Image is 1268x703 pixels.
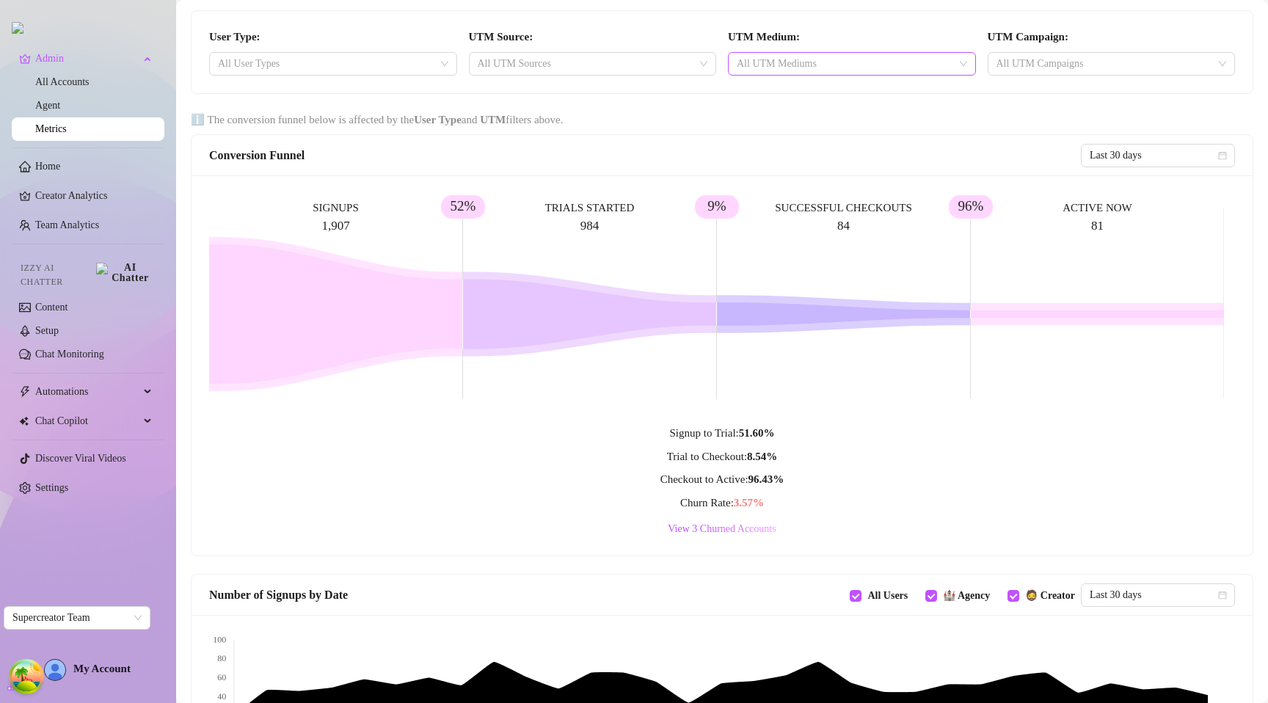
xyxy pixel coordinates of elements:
[660,473,784,485] span: Checkout to Active:
[1090,145,1226,167] span: Last 30 days
[480,114,506,125] strong: UTM
[209,586,348,604] span: Number of Signups by Date
[19,53,31,65] span: crown
[35,100,60,111] a: Agent
[1218,591,1227,600] span: calendar
[680,497,764,509] span: Churn Rate:
[748,473,784,485] strong: 96.43 %
[937,588,996,604] span: 🏰 Agency
[12,607,142,629] span: Supercreator Team
[12,662,41,691] button: Open Tanstack query devtools
[1218,151,1227,160] span: calendar
[21,261,90,289] span: Izzy AI Chatter
[35,219,99,230] a: Team Analytics
[35,123,67,134] a: Metrics
[1090,584,1226,606] span: Last 30 days
[35,349,104,360] a: Chat Monitoring
[12,22,23,34] img: logo.svg
[35,302,68,313] a: Content
[73,663,131,674] span: My Account
[1019,588,1081,604] span: 🧔 Creator
[35,161,60,172] a: Home
[7,682,18,692] span: build
[19,416,29,426] img: Chat Copilot
[191,114,205,125] span: info
[45,660,65,680] img: AD_cMMTxCeTpmN1d5MnKJ1j-_uXZCpTKapSSqNGg4PyXtR_tCW7gZXTNmFz2tpVv9LSyNV7ff1CaS4f4q0HLYKULQOwoM5GQR...
[469,31,533,43] strong: UTM Source:
[988,31,1068,43] strong: UTM Campaign:
[662,520,781,538] button: View 3 Churned Accounts
[209,31,260,43] strong: User Type:
[668,523,776,535] span: View 3 Churned Accounts
[96,263,153,283] img: AI Chatter
[667,451,778,462] span: Trial to Checkout:
[728,31,800,43] strong: UTM Medium:
[35,409,139,433] span: Chat Copilot
[19,386,31,398] span: thunderbolt
[191,112,1253,129] div: The conversion funnel below is affected by the and filters above.
[35,482,68,493] a: Settings
[35,184,153,208] a: Creator Analytics
[35,76,90,87] a: All Accounts
[35,325,59,336] a: Setup
[739,427,775,439] strong: 51.60 %
[734,497,764,509] strong: 3.57 %
[35,380,139,404] span: Automations
[209,146,1081,164] div: Conversion Funnel
[861,588,914,604] span: All Users
[670,427,775,439] span: Signup to Trial:
[414,114,462,125] strong: User Type
[747,451,777,462] strong: 8.54 %
[35,453,126,464] a: Discover Viral Videos
[35,47,139,70] span: Admin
